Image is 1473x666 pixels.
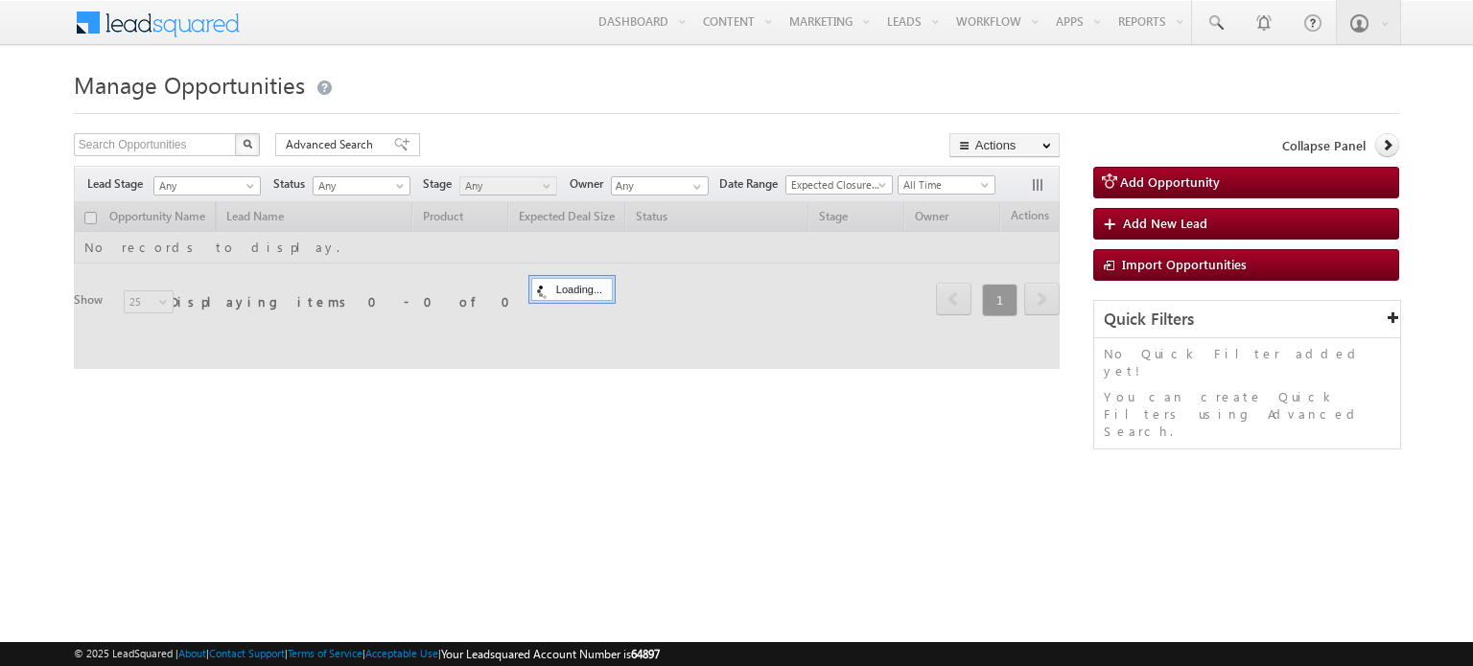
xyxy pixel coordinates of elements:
button: Actions [949,133,1060,157]
span: Any [314,177,405,195]
span: Stage [423,175,459,193]
div: Loading... [531,278,613,301]
input: Type to Search [611,176,709,195]
span: Date Range [719,175,785,193]
span: Lead Stage [87,175,151,193]
span: Expected Closure Date [786,176,886,194]
span: Manage Opportunities [74,69,305,100]
span: Collapse Panel [1282,137,1366,154]
a: Contact Support [209,647,285,659]
span: Import Opportunities [1122,256,1247,272]
span: Advanced Search [286,136,379,153]
a: Any [153,176,261,195]
a: Expected Closure Date [785,175,893,195]
a: Any [459,176,557,195]
img: Search [243,139,252,149]
span: Owner [570,175,611,193]
a: All Time [898,175,995,195]
span: Any [154,177,254,195]
div: Quick Filters [1094,301,1400,338]
a: Show All Items [683,177,707,196]
span: Any [460,177,551,195]
span: Add New Lead [1123,215,1207,231]
span: Status [273,175,313,193]
a: Terms of Service [288,647,362,659]
span: Add Opportunity [1120,173,1220,190]
span: 64897 [631,647,660,661]
p: No Quick Filter added yet! [1104,345,1391,379]
a: Any [313,176,410,195]
a: Acceptable Use [365,647,438,659]
a: About [178,647,206,659]
span: © 2025 LeadSquared | | | | | [74,645,660,663]
span: Your Leadsquared Account Number is [441,647,660,661]
p: You can create Quick Filters using Advanced Search. [1104,388,1391,440]
span: All Time [899,176,990,194]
